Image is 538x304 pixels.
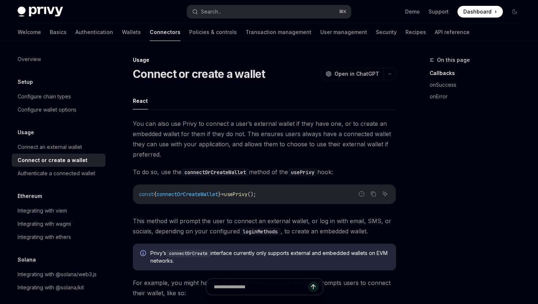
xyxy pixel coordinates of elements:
div: Configure wallet options [18,105,76,114]
div: Integrating with viem [18,206,67,215]
svg: Info [140,250,147,258]
div: Connect or create a wallet [18,156,87,165]
button: Toggle dark mode [509,6,520,18]
a: Authenticate a connected wallet [12,167,105,180]
a: Welcome [18,23,41,41]
button: React [133,92,148,109]
h5: Usage [18,128,34,137]
a: Support [429,8,449,15]
a: Integrating with @solana/kit [12,281,105,294]
div: Integrating with wagmi [18,219,71,228]
a: Authentication [75,23,113,41]
h1: Connect or create a wallet [133,67,265,80]
a: Callbacks [430,67,526,79]
div: Configure chain types [18,92,71,101]
code: loginMethods [240,228,281,236]
div: Connect an external wallet [18,143,82,151]
h5: Ethereum [18,192,42,200]
code: usePrivy [288,168,317,176]
span: Privy’s interface currently only supports external and embedded wallets on EVM networks. [150,249,389,264]
div: Integrating with @solana/kit [18,283,84,292]
a: Wallets [122,23,141,41]
button: Ask AI [380,189,390,199]
div: Overview [18,55,41,64]
a: Integrating with viem [12,204,105,217]
div: Integrating with @solana/web3.js [18,270,97,279]
a: Dashboard [457,6,503,18]
a: Demo [405,8,420,15]
a: onError [430,91,526,102]
span: To do so, use the method of the hook: [133,167,396,177]
span: On this page [437,56,470,64]
a: Integrating with wagmi [12,217,105,230]
a: Connect an external wallet [12,140,105,154]
span: Dashboard [463,8,492,15]
div: Integrating with ethers [18,233,71,241]
img: dark logo [18,7,63,17]
span: } [218,191,221,198]
span: { [154,191,157,198]
a: Transaction management [246,23,311,41]
a: User management [320,23,367,41]
span: You can also use Privy to connect a user’s external wallet if they have one, or to create an embe... [133,119,396,159]
h5: Setup [18,78,33,86]
a: Basics [50,23,67,41]
a: Recipes [406,23,426,41]
h5: Solana [18,255,36,264]
span: ⌘ K [339,9,347,15]
span: = [221,191,224,198]
a: Integrating with @solana/web3.js [12,268,105,281]
a: Overview [12,53,105,66]
span: This method will prompt the user to connect an external wallet, or log in with email, SMS, or soc... [133,216,396,236]
a: Configure wallet options [12,103,105,116]
a: Connect or create a wallet [12,154,105,167]
button: Search...⌘K [187,5,351,18]
span: connectOrCreateWallet [157,191,218,198]
a: Security [376,23,397,41]
a: Configure chain types [12,90,105,103]
a: Connectors [150,23,180,41]
span: usePrivy [224,191,247,198]
button: Copy the contents from the code block [369,189,378,199]
a: Integrating with ethers [12,230,105,244]
span: Open in ChatGPT [335,70,379,78]
span: const [139,191,154,198]
button: Send message [308,282,318,292]
a: API reference [435,23,470,41]
button: Report incorrect code [357,189,366,199]
code: connectOrCreateWallet [182,168,249,176]
a: onSuccess [430,79,526,91]
div: Authenticate a connected wallet [18,169,95,178]
div: Usage [133,56,396,64]
div: Search... [201,7,221,16]
button: Open in ChatGPT [321,68,384,80]
a: Policies & controls [189,23,237,41]
code: connectOrCreate [166,250,210,257]
span: (); [247,191,256,198]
